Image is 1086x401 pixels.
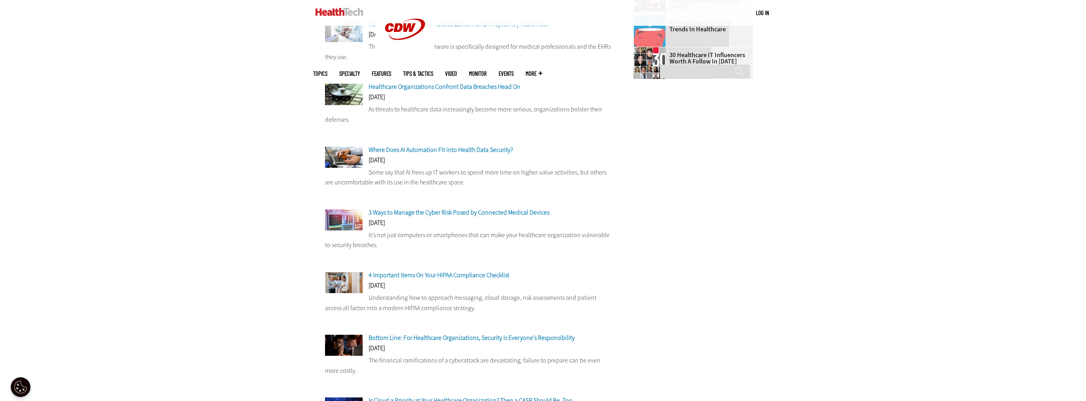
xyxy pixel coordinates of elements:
[325,272,363,293] img: Three doctors meet in the corridor and chat along the way looking at a digital tablet
[325,94,613,104] div: [DATE]
[369,146,513,154] a: Where Does AI Automation Fit into Health Data Security?
[325,293,613,313] p: Understanding how to approach messaging, cloud storage, risk assessments and patient access all f...
[369,208,549,217] a: 3 Ways to Manage the Cyber Risk Posed by Connected Medical Devices
[325,345,613,355] div: [DATE]
[325,104,613,125] p: As threats to healthcare data increasingly become more serious, organizations bolster their defen...
[325,230,613,250] p: It’s not just computers or smartphones that can make your healthcare organization vulnerable to s...
[325,282,613,293] div: [DATE]
[369,271,509,279] a: 4 Important Items On Your HIPAA Compliance Checklist
[445,71,457,77] a: Video
[325,355,613,376] p: The financial ramifications of a cyberattack are devastating; failure to prepare can be even more...
[526,71,542,77] span: More
[325,84,363,105] img: Stethoscope on computer
[315,8,363,16] img: Home
[756,9,769,17] div: User menu
[11,377,31,397] div: Cookie Settings
[403,71,433,77] a: Tips & Tactics
[339,71,360,77] span: Specialty
[325,157,613,167] div: [DATE]
[499,71,514,77] a: Events
[325,209,363,230] img: Digital Spectrum Analyzer and Signal Generator
[325,147,363,168] img: Male medicine doctor hands hold jar of pills and type something on laptop computer keyboard.
[469,71,487,77] a: MonITor
[325,335,363,356] img: Security is everyone's responsibility.
[634,47,665,79] img: collage of influencers
[11,377,31,397] button: Open Preferences
[369,83,520,91] a: Healthcare Organizations Confront Data Breaches Head On
[325,220,613,230] div: [DATE]
[375,52,435,61] a: CDW
[325,167,613,188] p: Some say that AI frees up IT workers to spend more time on higher-value activities, but others ar...
[756,9,769,16] a: Log in
[313,71,327,77] span: Topics
[369,334,575,342] a: Bottom Line: For Healthcare Organizations, Security Is Everyone’s Responsibility
[372,71,391,77] a: Features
